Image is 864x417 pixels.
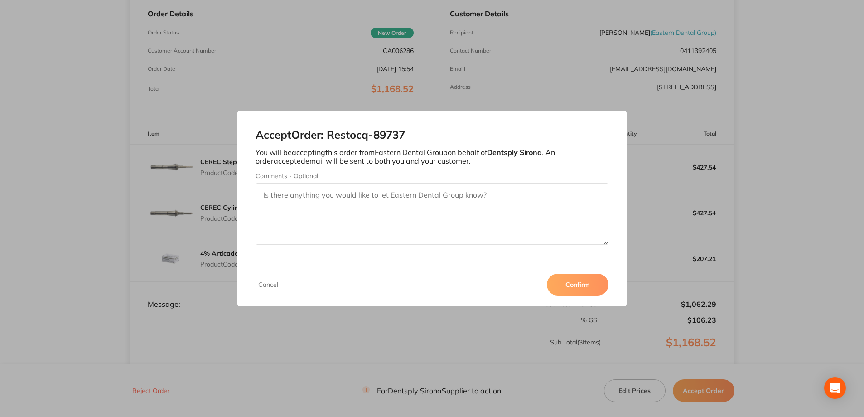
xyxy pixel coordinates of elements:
[487,148,542,157] b: Dentsply Sirona
[256,172,608,179] label: Comments - Optional
[256,148,608,165] p: You will be accepting this order from Eastern Dental Group on behalf of . An order accepted email...
[824,377,846,399] div: Open Intercom Messenger
[256,281,281,289] button: Cancel
[547,274,608,296] button: Confirm
[256,129,608,141] h2: Accept Order: Restocq- 89737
